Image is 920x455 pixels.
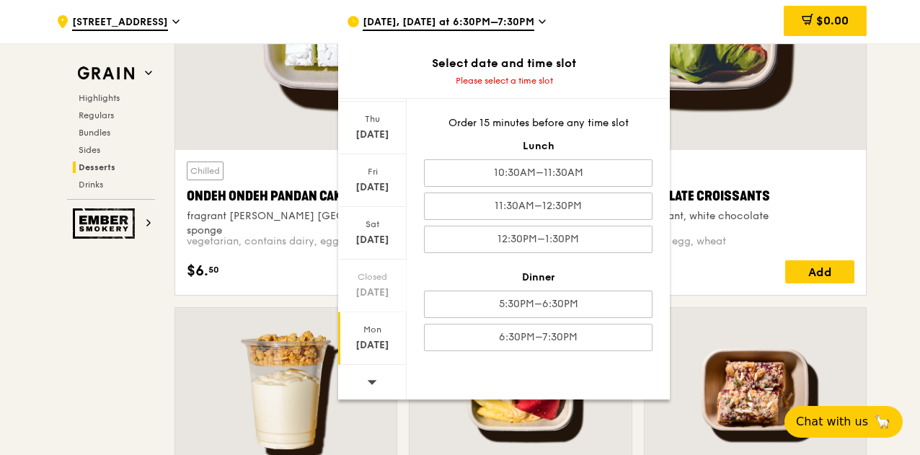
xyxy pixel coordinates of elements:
div: Matcha White Chocolate Croissants [539,186,854,206]
div: 5:30PM–6:30PM [424,291,653,318]
span: Desserts [79,162,115,172]
span: Sides [79,145,100,155]
span: Bundles [79,128,110,138]
div: [DATE] [340,338,404,353]
div: Chilled [187,162,224,180]
div: [DATE] [340,233,404,247]
div: 12:30PM–1:30PM [424,226,653,253]
div: [DATE] [340,180,404,195]
div: 10:30AM–11:30AM [424,159,653,187]
button: Chat with us🦙 [784,406,903,438]
div: 11:30AM–12:30PM [424,193,653,220]
div: Sat [340,218,404,230]
div: Thu [340,113,404,125]
span: Drinks [79,180,103,190]
span: Chat with us [796,413,868,430]
div: Order 15 minutes before any time slot [424,116,653,131]
span: $0.00 [816,14,849,27]
div: Closed [340,271,404,283]
img: Ember Smokery web logo [73,208,139,239]
div: matcha tea powder, croissant, white chocolate [539,209,854,224]
span: Regulars [79,110,114,120]
span: Highlights [79,93,120,103]
div: Ondeh Ondeh Pandan Cake [187,186,503,206]
div: fragrant [PERSON_NAME] [GEOGRAPHIC_DATA], pandan sponge [187,209,503,238]
div: vegetarian, contains dairy, egg, wheat [539,234,854,249]
div: Lunch [424,139,653,154]
span: $6. [187,260,208,282]
span: 50 [208,264,219,275]
span: [DATE], [DATE] at 6:30PM–7:30PM [363,15,534,31]
div: [DATE] [340,286,404,300]
div: Please select a time slot [338,75,670,87]
div: Mon [340,324,404,335]
div: Dinner [424,270,653,285]
span: [STREET_ADDRESS] [72,15,168,31]
img: Grain web logo [73,61,139,87]
div: Add [785,260,854,283]
div: [DATE] [340,128,404,142]
span: 🦙 [874,413,891,430]
div: vegetarian, contains dairy, egg, wheat [187,234,503,249]
div: Fri [340,166,404,177]
div: 6:30PM–7:30PM [424,324,653,351]
div: Select date and time slot [338,55,670,72]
